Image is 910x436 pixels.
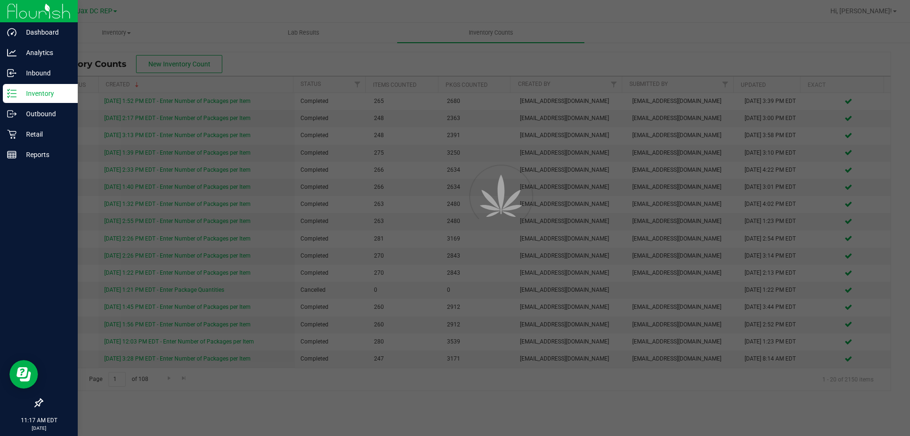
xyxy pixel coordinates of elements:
[17,27,73,38] p: Dashboard
[7,28,17,37] inline-svg: Dashboard
[17,47,73,58] p: Analytics
[17,149,73,160] p: Reports
[7,109,17,119] inline-svg: Outbound
[17,108,73,120] p: Outbound
[7,130,17,139] inline-svg: Retail
[7,68,17,78] inline-svg: Inbound
[9,360,38,389] iframe: Resource center
[7,89,17,98] inline-svg: Inventory
[17,129,73,140] p: Retail
[17,88,73,99] p: Inventory
[17,67,73,79] p: Inbound
[7,150,17,159] inline-svg: Reports
[7,48,17,57] inline-svg: Analytics
[4,425,73,432] p: [DATE]
[4,416,73,425] p: 11:17 AM EDT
